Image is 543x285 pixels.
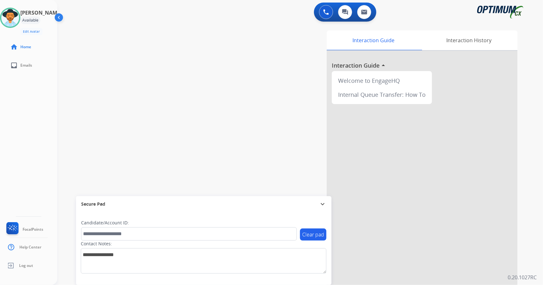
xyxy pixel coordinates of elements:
[20,63,32,68] span: Emails
[319,200,326,208] mat-icon: expand_more
[334,88,429,102] div: Internal Queue Transfer: How To
[327,30,421,50] div: Interaction Guide
[10,62,18,69] mat-icon: inbox
[20,9,62,17] h3: [PERSON_NAME]
[5,222,43,237] a: FocalPoints
[19,263,33,268] span: Log out
[1,9,19,27] img: avatar
[81,220,129,226] label: Candidate/Account ID:
[23,227,43,232] span: FocalPoints
[421,30,518,50] div: Interaction History
[20,17,40,24] div: Available
[20,44,31,50] span: Home
[20,28,42,35] button: Edit Avatar
[10,43,18,51] mat-icon: home
[508,274,537,281] p: 0.20.1027RC
[300,229,326,241] button: Clear pad
[334,74,429,88] div: Welcome to EngageHQ
[81,241,112,247] label: Contact Notes:
[19,245,41,250] span: Help Center
[81,201,105,207] span: Secure Pad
